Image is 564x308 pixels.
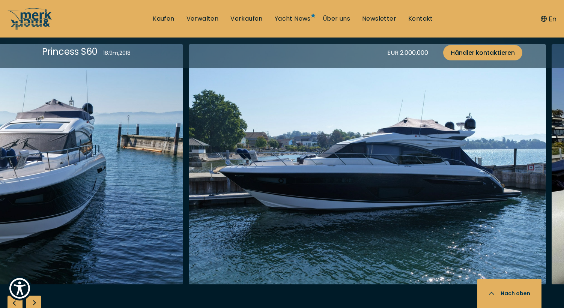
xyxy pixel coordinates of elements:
span: Händler kontaktieren [451,48,515,57]
a: Händler kontaktieren [443,45,522,60]
a: Kontakt [408,15,433,23]
button: Nach oben [477,279,541,308]
button: En [541,14,556,24]
div: Princess S60 [42,45,98,58]
a: Über uns [323,15,350,23]
div: EUR 2.000.000 [387,48,428,57]
img: Merk&Merk [189,44,546,284]
a: Newsletter [362,15,396,23]
a: Yacht News [275,15,311,23]
a: Verkaufen [230,15,263,23]
div: 18.9 m , 2018 [103,49,131,57]
a: Verwalten [186,15,219,23]
a: Kaufen [153,15,174,23]
button: Show Accessibility Preferences [8,276,32,300]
